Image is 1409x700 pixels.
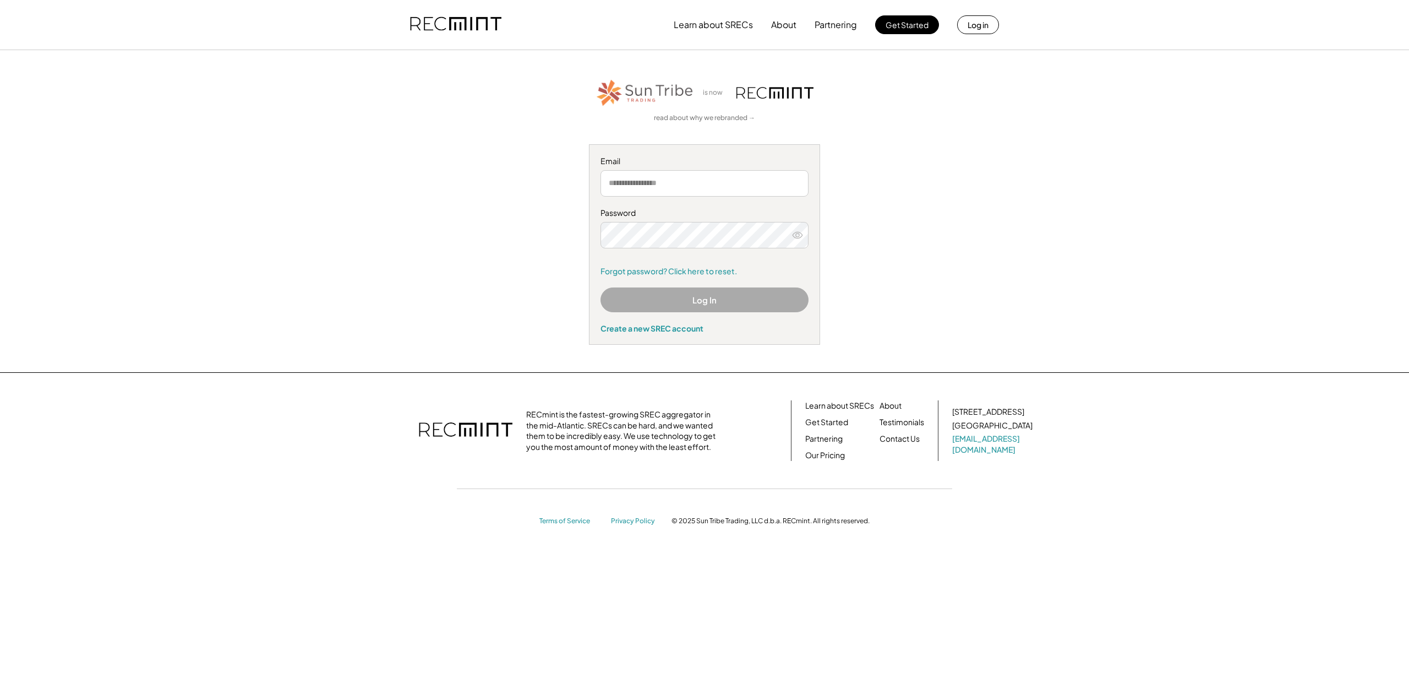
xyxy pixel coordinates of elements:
[952,420,1033,431] div: [GEOGRAPHIC_DATA]
[654,113,755,123] a: read about why we rebranded →
[771,14,796,36] button: About
[805,400,874,411] a: Learn about SRECs
[600,208,809,219] div: Password
[880,433,920,444] a: Contact Us
[957,15,999,34] button: Log in
[600,287,809,312] button: Log In
[880,417,924,428] a: Testimonials
[952,406,1024,417] div: [STREET_ADDRESS]
[600,156,809,167] div: Email
[596,78,695,108] img: STT_Horizontal_Logo%2B-%2BColor.png
[700,88,731,97] div: is now
[526,409,722,452] div: RECmint is the fastest-growing SREC aggregator in the mid-Atlantic. SRECs can be hard, and we wan...
[410,6,501,44] img: recmint-logotype%403x.png
[805,417,848,428] a: Get Started
[671,517,870,525] div: © 2025 Sun Tribe Trading, LLC d.b.a. RECmint. All rights reserved.
[600,266,809,277] a: Forgot password? Click here to reset.
[736,87,813,99] img: recmint-logotype%403x.png
[419,411,512,450] img: recmint-logotype%403x.png
[539,517,600,526] a: Terms of Service
[875,15,939,34] button: Get Started
[600,323,809,333] div: Create a new SREC account
[880,400,902,411] a: About
[611,517,660,526] a: Privacy Policy
[815,14,857,36] button: Partnering
[674,14,753,36] button: Learn about SRECs
[952,433,1035,455] a: [EMAIL_ADDRESS][DOMAIN_NAME]
[805,433,843,444] a: Partnering
[805,450,845,461] a: Our Pricing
